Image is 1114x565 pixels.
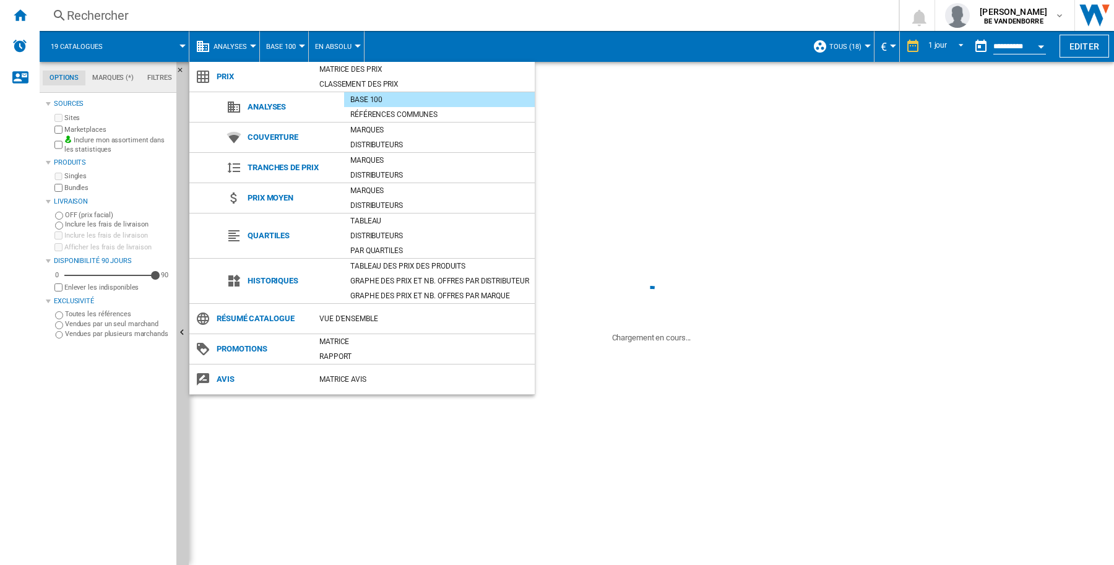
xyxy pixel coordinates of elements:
[210,340,313,358] span: Promotions
[344,260,535,272] div: Tableau des prix des produits
[344,184,535,197] div: Marques
[344,215,535,227] div: Tableau
[210,310,313,327] span: Résumé catalogue
[313,350,535,363] div: Rapport
[344,230,535,242] div: Distributeurs
[241,227,344,244] span: Quartiles
[344,290,535,302] div: Graphe des prix et nb. offres par marque
[241,98,344,116] span: Analyses
[344,108,535,121] div: Références communes
[241,189,344,207] span: Prix moyen
[344,169,535,181] div: Distributeurs
[241,272,344,290] span: Historiques
[241,159,344,176] span: Tranches de prix
[313,313,535,325] div: Vue d'ensemble
[313,78,535,90] div: Classement des prix
[344,244,535,257] div: Par quartiles
[344,139,535,151] div: Distributeurs
[313,373,535,386] div: Matrice AVIS
[210,68,313,85] span: Prix
[313,63,535,75] div: Matrice des prix
[344,93,535,106] div: Base 100
[344,154,535,166] div: Marques
[241,129,344,146] span: Couverture
[210,371,313,388] span: Avis
[344,275,535,287] div: Graphe des prix et nb. offres par distributeur
[344,124,535,136] div: Marques
[344,199,535,212] div: Distributeurs
[313,335,535,348] div: Matrice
